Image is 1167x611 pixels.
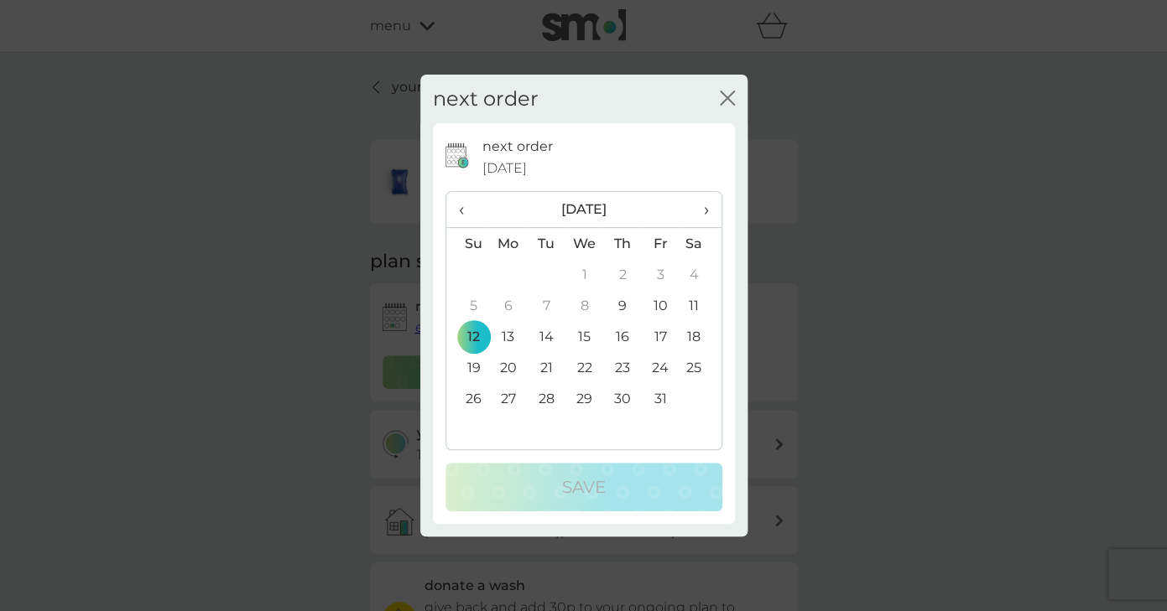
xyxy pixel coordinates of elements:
[489,290,528,321] td: 6
[527,228,565,260] th: Tu
[679,259,721,290] td: 4
[489,192,680,228] th: [DATE]
[459,192,477,227] span: ‹
[482,158,527,179] span: [DATE]
[562,474,606,500] p: Save
[565,352,603,383] td: 22
[603,228,641,260] th: Th
[446,352,489,383] td: 19
[565,228,603,260] th: We
[679,352,721,383] td: 25
[720,91,735,108] button: close
[446,228,489,260] th: Su
[565,383,603,414] td: 29
[641,228,679,260] th: Fr
[641,290,679,321] td: 10
[641,321,679,352] td: 17
[603,259,641,290] td: 2
[679,321,721,352] td: 18
[446,383,489,414] td: 26
[641,259,679,290] td: 3
[489,228,528,260] th: Mo
[527,321,565,352] td: 14
[603,321,641,352] td: 16
[641,383,679,414] td: 31
[445,463,722,511] button: Save
[489,352,528,383] td: 20
[489,383,528,414] td: 27
[489,321,528,352] td: 13
[446,321,489,352] td: 12
[565,290,603,321] td: 8
[527,383,565,414] td: 28
[603,290,641,321] td: 9
[679,228,721,260] th: Sa
[603,383,641,414] td: 30
[446,290,489,321] td: 5
[482,136,553,158] p: next order
[641,352,679,383] td: 24
[691,192,708,227] span: ›
[565,321,603,352] td: 15
[565,259,603,290] td: 1
[527,290,565,321] td: 7
[679,290,721,321] td: 11
[433,87,539,111] h2: next order
[527,352,565,383] td: 21
[603,352,641,383] td: 23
